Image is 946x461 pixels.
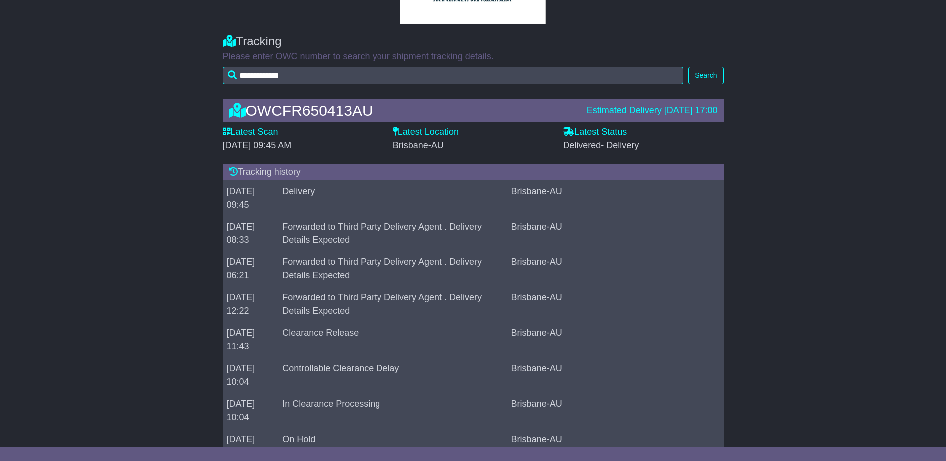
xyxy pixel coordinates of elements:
[278,358,507,393] td: Controllable Clearance Delay
[223,322,279,358] td: [DATE] 11:43
[278,251,507,287] td: Forwarded to Third Party Delivery Agent . Delivery Details Expected
[223,287,279,322] td: [DATE] 12:22
[393,140,444,150] span: Brisbane-AU
[507,358,724,393] td: Brisbane-AU
[507,322,724,358] td: Brisbane-AU
[278,322,507,358] td: Clearance Release
[278,287,507,322] td: Forwarded to Third Party Delivery Agent . Delivery Details Expected
[507,181,724,216] td: Brisbane-AU
[587,105,718,116] div: Estimated Delivery [DATE] 17:00
[278,393,507,429] td: In Clearance Processing
[223,140,292,150] span: [DATE] 09:45 AM
[223,164,724,181] div: Tracking history
[507,216,724,251] td: Brisbane-AU
[223,358,279,393] td: [DATE] 10:04
[507,287,724,322] td: Brisbane-AU
[223,393,279,429] td: [DATE] 10:04
[223,251,279,287] td: [DATE] 06:21
[507,251,724,287] td: Brisbane-AU
[278,181,507,216] td: Delivery
[393,127,459,138] label: Latest Location
[223,181,279,216] td: [DATE] 09:45
[278,216,507,251] td: Forwarded to Third Party Delivery Agent . Delivery Details Expected
[688,67,723,84] button: Search
[507,393,724,429] td: Brisbane-AU
[223,216,279,251] td: [DATE] 08:33
[223,127,278,138] label: Latest Scan
[563,140,639,150] span: Delivered
[563,127,627,138] label: Latest Status
[223,34,724,49] div: Tracking
[601,140,639,150] span: - Delivery
[224,102,582,119] div: OWCFR650413AU
[223,51,724,62] p: Please enter OWC number to search your shipment tracking details.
